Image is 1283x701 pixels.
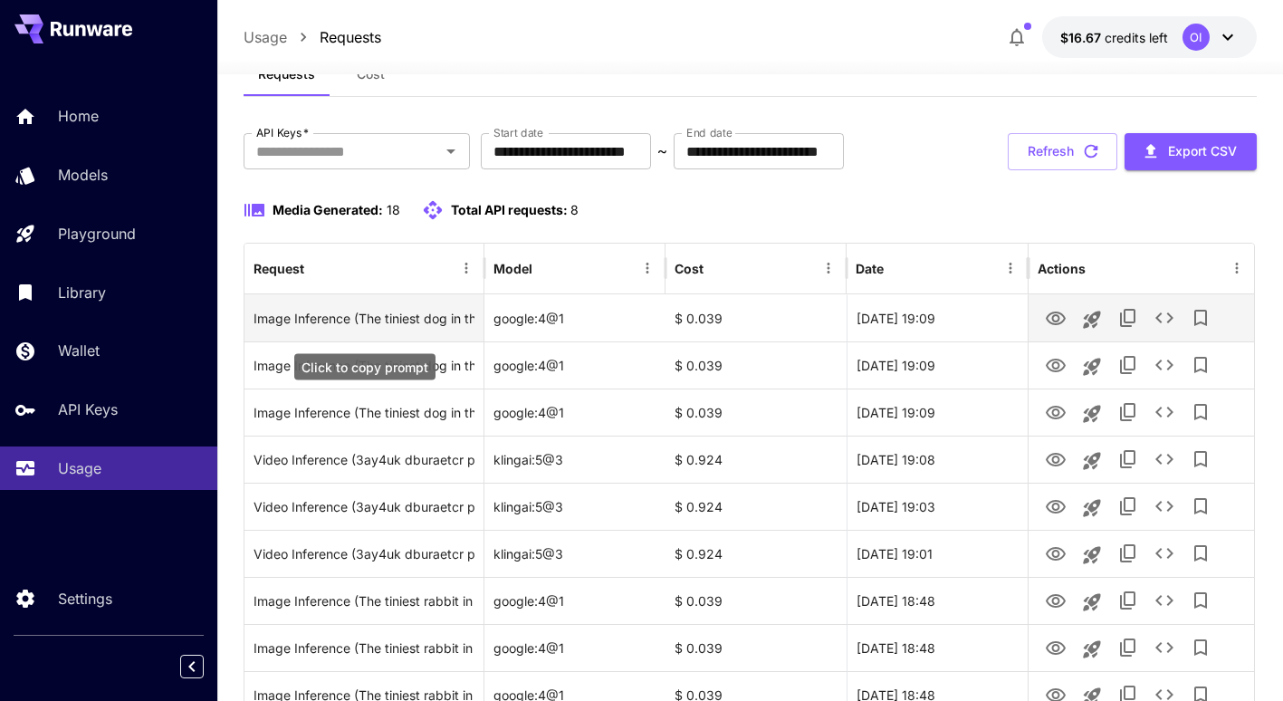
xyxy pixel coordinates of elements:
label: API Keys [256,125,309,140]
button: View [1038,299,1074,336]
button: Launch in playground [1074,490,1110,526]
button: Add to library [1182,394,1219,430]
button: See details [1146,300,1182,336]
div: 28 Sep, 2025 19:09 [847,389,1028,436]
div: 28 Sep, 2025 18:48 [847,624,1028,671]
button: Sort [705,255,731,281]
span: $16.67 [1060,30,1105,45]
div: OI [1182,24,1210,51]
div: $ 0.039 [665,341,847,389]
div: Click to copy prompt [254,625,474,671]
button: Sort [306,255,331,281]
div: 28 Sep, 2025 19:08 [847,436,1028,483]
button: Add to library [1182,629,1219,666]
div: Date [856,261,884,276]
span: 18 [387,202,400,217]
div: $ 0.924 [665,530,847,577]
div: klingai:5@3 [484,530,665,577]
button: See details [1146,488,1182,524]
p: Library [58,282,106,303]
div: Click to copy prompt [254,295,474,341]
button: Copy TaskUUID [1110,300,1146,336]
button: See details [1146,394,1182,430]
a: Usage [244,26,287,48]
button: Launch in playground [1074,349,1110,385]
button: View [1038,440,1074,477]
button: Menu [998,255,1023,281]
nav: breadcrumb [244,26,381,48]
div: $ 0.924 [665,436,847,483]
button: Menu [454,255,479,281]
span: Cost [357,66,385,82]
p: Wallet [58,340,100,361]
div: Actions [1038,261,1086,276]
button: View [1038,534,1074,571]
div: google:4@1 [484,624,665,671]
div: google:4@1 [484,389,665,436]
div: 28 Sep, 2025 19:01 [847,530,1028,577]
div: $ 0.924 [665,483,847,530]
div: Request [254,261,304,276]
button: Add to library [1182,582,1219,619]
button: See details [1146,535,1182,571]
button: View [1038,629,1074,666]
button: View [1038,581,1074,619]
div: 28 Sep, 2025 19:09 [847,341,1028,389]
button: Launch in playground [1074,537,1110,573]
p: Settings [58,588,112,610]
div: google:4@1 [484,577,665,624]
div: klingai:5@3 [484,436,665,483]
button: View [1038,393,1074,430]
button: Sort [534,255,560,281]
button: Launch in playground [1074,396,1110,432]
div: Click to copy prompt [254,389,474,436]
button: $16.6683OI [1042,16,1257,58]
p: ~ [657,140,667,162]
button: Copy TaskUUID [1110,629,1146,666]
button: See details [1146,347,1182,383]
div: Click to copy prompt [254,342,474,389]
span: credits left [1105,30,1168,45]
button: Copy TaskUUID [1110,394,1146,430]
button: Menu [635,255,660,281]
span: Requests [258,66,315,82]
div: Cost [675,261,704,276]
label: Start date [493,125,543,140]
span: Total API requests: [451,202,568,217]
button: Add to library [1182,441,1219,477]
div: Click to copy prompt [294,354,436,380]
div: klingai:5@3 [484,483,665,530]
div: $16.6683 [1060,28,1168,47]
button: See details [1146,629,1182,666]
div: google:4@1 [484,341,665,389]
div: $ 0.039 [665,389,847,436]
p: Models [58,164,108,186]
button: Collapse sidebar [180,655,204,678]
button: Add to library [1182,488,1219,524]
button: Add to library [1182,535,1219,571]
button: See details [1146,582,1182,619]
p: Home [58,105,99,127]
div: Collapse sidebar [194,650,217,683]
p: Usage [58,457,101,479]
div: Click to copy prompt [254,484,474,530]
button: Export CSV [1125,133,1257,170]
div: Click to copy prompt [254,531,474,577]
p: Playground [58,223,136,245]
button: Refresh [1008,133,1117,170]
button: View [1038,487,1074,524]
button: Menu [1224,255,1249,281]
button: Add to library [1182,347,1219,383]
button: See details [1146,441,1182,477]
button: Copy TaskUUID [1110,347,1146,383]
span: Media Generated: [273,202,383,217]
button: Menu [816,255,841,281]
div: $ 0.039 [665,294,847,341]
button: Open [438,139,464,164]
div: Model [493,261,532,276]
div: $ 0.039 [665,577,847,624]
button: Copy TaskUUID [1110,441,1146,477]
div: Click to copy prompt [254,578,474,624]
button: Launch in playground [1074,443,1110,479]
button: Launch in playground [1074,584,1110,620]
